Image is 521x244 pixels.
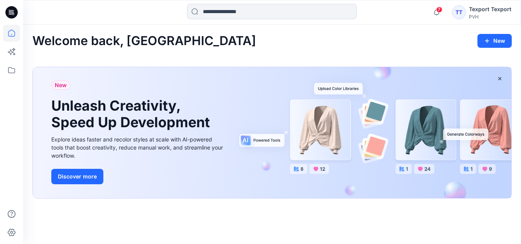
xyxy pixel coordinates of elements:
button: Discover more [51,169,103,184]
h1: Unleash Creativity, Speed Up Development [51,98,213,131]
a: Discover more [51,169,225,184]
span: 7 [436,7,442,13]
div: Texport Texport [469,5,511,14]
span: New [55,81,67,90]
div: PVH [469,14,511,20]
div: TT [452,5,466,19]
div: Explore ideas faster and recolor styles at scale with AI-powered tools that boost creativity, red... [51,135,225,160]
button: New [477,34,512,48]
h2: Welcome back, [GEOGRAPHIC_DATA] [32,34,256,48]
